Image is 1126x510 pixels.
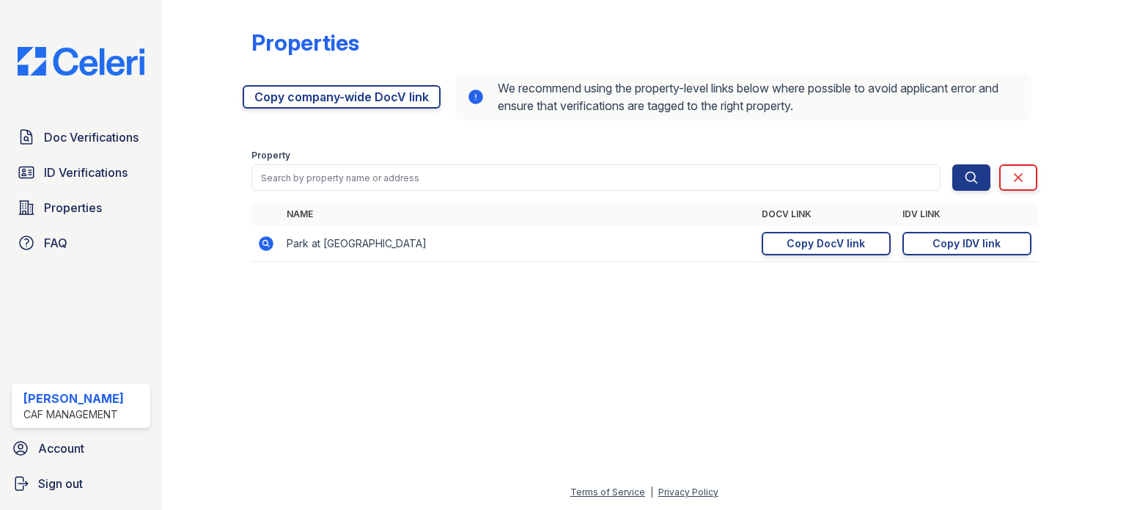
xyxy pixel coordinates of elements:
[902,232,1031,255] a: Copy IDV link
[281,203,756,226] th: Name
[281,226,756,262] td: Park at [GEOGRAPHIC_DATA]
[12,228,150,258] a: FAQ
[38,440,84,457] span: Account
[12,158,150,187] a: ID Verifications
[762,232,891,255] a: Copy DocV link
[44,128,139,146] span: Doc Verifications
[658,487,718,498] a: Privacy Policy
[570,487,645,498] a: Terms of Service
[756,203,897,226] th: DocV Link
[38,475,83,492] span: Sign out
[12,123,150,152] a: Doc Verifications
[897,203,1037,226] th: IDV Link
[932,236,1001,251] div: Copy IDV link
[251,164,941,191] input: Search by property name or address
[23,407,124,422] div: CAF Management
[251,150,290,161] label: Property
[251,29,359,56] div: Properties
[650,487,653,498] div: |
[6,434,156,463] a: Account
[6,469,156,498] a: Sign out
[6,47,156,76] img: CE_Logo_Blue-a8612792a0a2168367f1c8372b55b34899dd931a85d93a1a3d3e32e68fde9ad4.png
[787,236,865,251] div: Copy DocV link
[44,234,67,252] span: FAQ
[23,390,124,407] div: [PERSON_NAME]
[44,199,102,216] span: Properties
[455,73,1031,120] div: We recommend using the property-level links below where possible to avoid applicant error and ens...
[44,164,128,181] span: ID Verifications
[243,85,441,109] a: Copy company-wide DocV link
[12,193,150,222] a: Properties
